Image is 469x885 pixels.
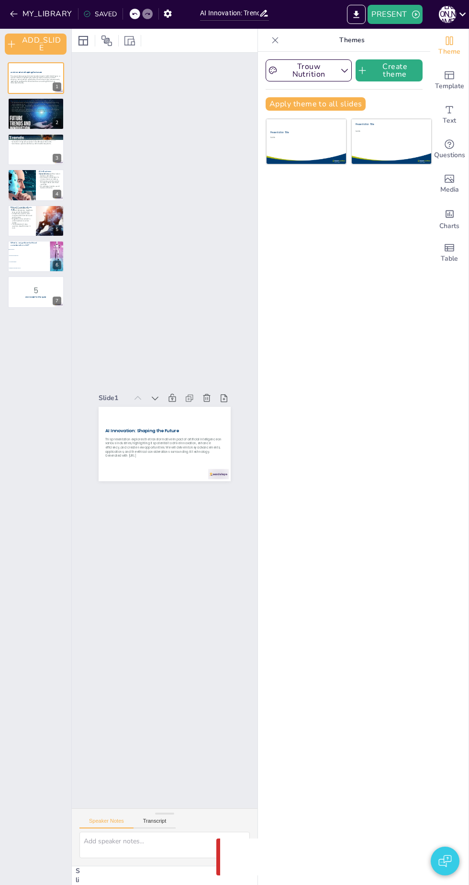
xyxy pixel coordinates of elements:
div: Get real-time input from your audience [430,132,469,167]
button: Trouw Nutrition [266,59,352,81]
div: Add charts and graphs [430,201,469,236]
button: EXPORT_TO_POWERPOINT [347,5,366,24]
div: [PERSON_NAME] [439,6,456,23]
p: Themes [283,29,421,52]
p: Generated with [URL] [11,82,61,84]
p: Algorithmic bias can lead to unfair treatment of certain groups. [11,218,33,223]
p: Applications of AI in Healthcare [11,135,61,138]
span: Text [443,115,456,126]
button: [PERSON_NAME] [439,5,456,24]
p: Key Advancements in AI [11,99,61,102]
div: Add images, graphics, shapes or video [430,167,469,201]
div: 4 [53,190,61,198]
div: Presentation Title [270,131,317,134]
p: These technologies are enabling machines to perform complex tasks with remarkable accuracy. [11,105,61,108]
div: Add a table [430,236,469,270]
p: AI automates repetitive tasks in business operations. [39,173,61,177]
div: Subtitle [356,130,421,132]
strong: Get ready for the quiz! [25,296,46,299]
div: SAVED [83,10,117,19]
span: Charts [439,221,459,231]
span: Questions [434,150,465,161]
button: MY_LIBRARY [7,6,76,22]
p: Job displacement raises questions about the future of work. [11,223,33,229]
div: Change the overall theme [430,29,469,63]
div: 1 [53,82,61,91]
p: AI in Business Operations [39,170,61,175]
span: Data privacy [9,249,49,250]
div: Layout [76,33,91,48]
p: Data privacy concerns arise from personal information used by AI systems. [11,213,33,218]
span: Enhanced customer service [9,267,49,268]
p: AI enhances operational efficiency within healthcare systems. [11,143,61,145]
button: Create theme [356,59,423,81]
p: AI is used for predictive analytics in healthcare. [11,138,61,139]
div: Add ready made slides [430,63,469,98]
button: Transcript [134,818,176,828]
div: 3 [8,134,64,165]
p: AI enhances existing processes and creates new opportunities. [11,110,61,112]
p: Ethical Considerations of AI [11,206,33,211]
div: 4 [8,169,64,201]
div: 2 [53,118,61,127]
p: 5 [11,286,61,296]
button: Speaker Notes [79,818,134,828]
p: Generated with [URL] [100,414,199,488]
p: This presentation explores the transformative impact of artificial intelligence on various indust... [103,401,209,484]
span: Template [435,81,464,92]
p: AI assists in diagnostic processes for healthcare professionals. [11,141,61,143]
span: Job displacement [9,261,49,262]
p: AI enhances data analysis for informed decision-making. [39,177,61,180]
p: What is a significant ethical consideration of AI? [11,241,47,247]
div: 2 [8,98,64,129]
div: 6 [8,241,64,272]
p: AI advancements include machine learning, natural language processing, and computer vision. [11,102,61,105]
span: Increased productivity [9,255,49,256]
button: Apply theme to all slides [266,97,366,111]
div: 3 [53,154,61,162]
button: PRESENT [368,5,422,24]
strong: AI Innovation: Shaping the Future [11,71,42,74]
p: AI contributes to better overall business efficiency. [39,185,61,189]
p: Personalized medicine is tailored based on individual genetic profiles. [11,139,61,141]
div: Slide 1 [127,362,156,386]
p: This presentation explores the transformative impact of artificial intelligence on various indust... [11,75,61,82]
div: 6 [53,261,61,269]
span: Table [441,253,458,264]
div: 1 [8,62,64,94]
span: Theme [438,46,460,57]
button: ADD_SLIDE [5,34,67,55]
p: Something went wrong with the request. (CORS) [247,851,431,863]
div: 5 [8,205,64,237]
div: 7 [53,297,61,305]
div: 7 [8,276,64,308]
strong: AI Innovation: Shaping the Future [115,393,178,442]
div: Add text boxes [430,98,469,132]
input: INSERT_TITLE [200,6,258,20]
p: AI is paving the way for new applications and innovations across industries. [11,108,61,110]
div: Presentation Title [356,123,421,126]
span: Position [101,35,112,46]
span: Media [440,184,459,195]
div: Subtitle [270,137,317,138]
p: AI improves customer service through chatbots and virtual assistants. [39,180,61,185]
div: Resize presentation [123,33,137,48]
div: 5 [53,225,61,234]
p: Ethical considerations in AI include data privacy, algorithmic bias, and job displacement. [11,207,33,213]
